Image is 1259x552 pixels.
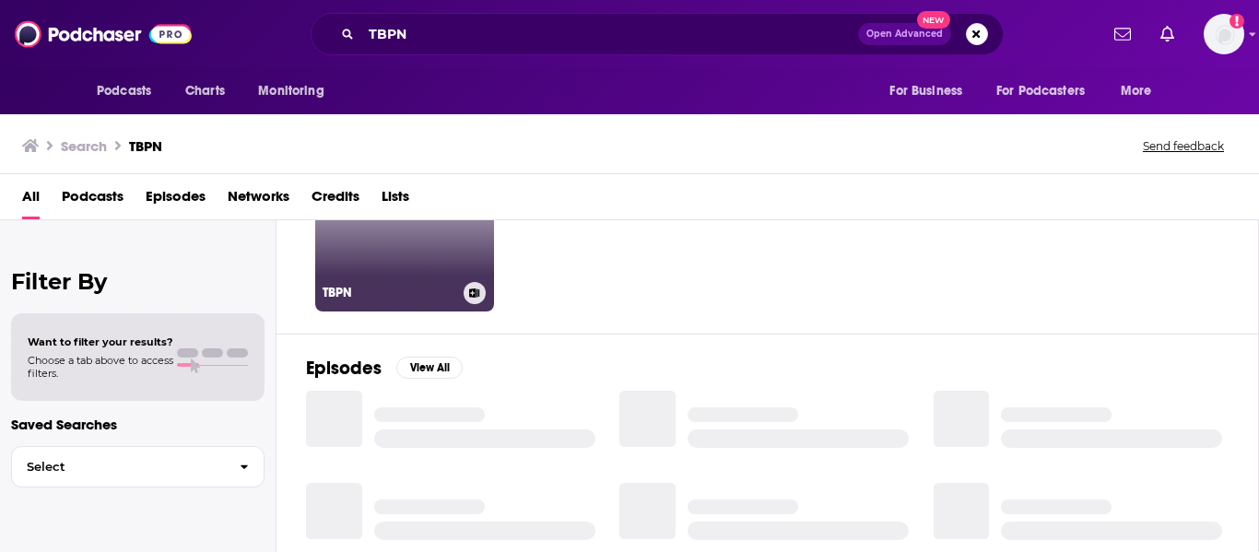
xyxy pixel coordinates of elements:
[1230,14,1244,29] svg: Add a profile image
[11,268,265,295] h2: Filter By
[61,137,107,155] h3: Search
[382,182,409,219] a: Lists
[323,285,456,300] h3: TBPN
[11,416,265,433] p: Saved Searches
[28,354,173,380] span: Choose a tab above to access filters.
[396,357,463,379] button: View All
[889,78,962,104] span: For Business
[877,74,985,109] button: open menu
[129,137,162,155] h3: TBPN
[1204,14,1244,54] span: Logged in as rpearson
[28,335,173,348] span: Want to filter your results?
[84,74,175,109] button: open menu
[866,29,943,39] span: Open Advanced
[917,11,950,29] span: New
[15,17,192,52] img: Podchaser - Follow, Share and Rate Podcasts
[1204,14,1244,54] img: User Profile
[12,461,225,473] span: Select
[1108,74,1175,109] button: open menu
[258,78,324,104] span: Monitoring
[62,182,124,219] a: Podcasts
[858,23,951,45] button: Open AdvancedNew
[1204,14,1244,54] button: Show profile menu
[312,182,359,219] a: Credits
[315,133,494,311] a: 64TBPN
[1107,18,1138,50] a: Show notifications dropdown
[361,19,858,49] input: Search podcasts, credits, & more...
[97,78,151,104] span: Podcasts
[1137,138,1230,154] button: Send feedback
[185,78,225,104] span: Charts
[306,357,382,380] h2: Episodes
[173,74,236,109] a: Charts
[1153,18,1182,50] a: Show notifications dropdown
[11,446,265,487] button: Select
[228,182,289,219] a: Networks
[22,182,40,219] a: All
[306,357,463,380] a: EpisodesView All
[996,78,1085,104] span: For Podcasters
[245,74,347,109] button: open menu
[1121,78,1152,104] span: More
[146,182,206,219] a: Episodes
[984,74,1112,109] button: open menu
[311,13,1004,55] div: Search podcasts, credits, & more...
